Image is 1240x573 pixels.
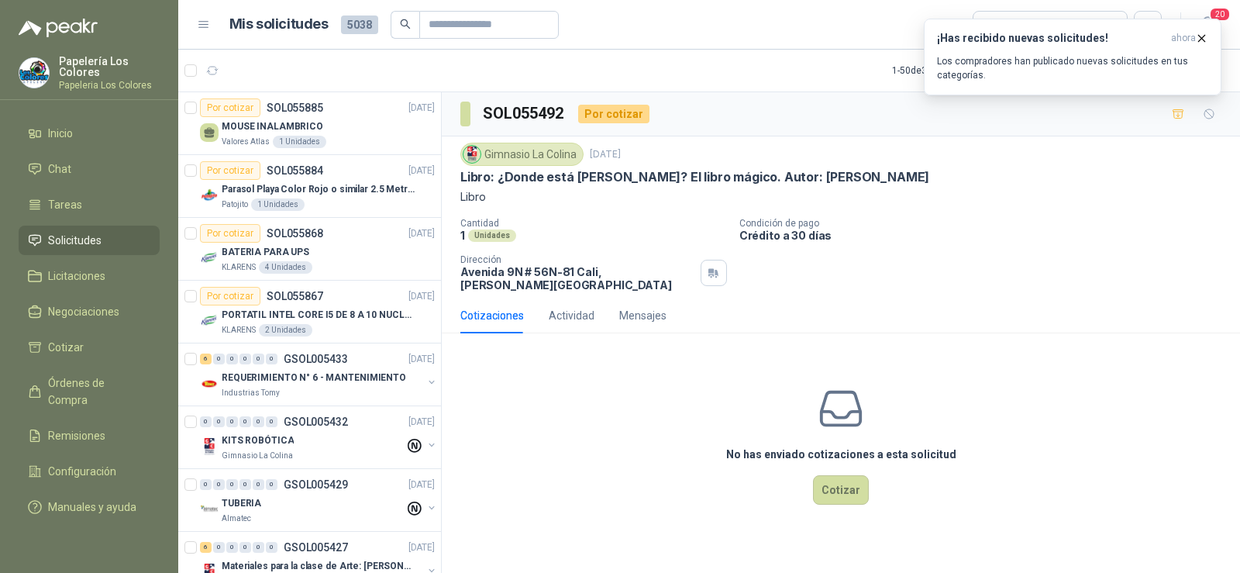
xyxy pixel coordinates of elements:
[59,56,160,78] p: Papelería Los Colores
[200,412,438,462] a: 0 0 0 0 0 0 GSOL005432[DATE] Company LogoKITS ROBÓTICAGimnasio La Colina
[222,119,323,134] p: MOUSE INALAMBRICO
[200,287,260,305] div: Por cotizar
[48,161,71,178] span: Chat
[590,147,621,162] p: [DATE]
[239,416,251,427] div: 0
[222,136,270,148] p: Valores Atlas
[549,307,594,324] div: Actividad
[460,265,694,292] p: Avenida 9N # 56N-81 Cali , [PERSON_NAME][GEOGRAPHIC_DATA]
[200,350,438,399] a: 6 0 0 0 0 0 GSOL005433[DATE] Company LogoREQUERIMIENTO N° 6 - MANTENIMIENTOIndustrias Tomy
[267,228,323,239] p: SOL055868
[937,32,1165,45] h3: ¡Has recibido nuevas solicitudes!
[619,307,666,324] div: Mensajes
[1193,11,1221,39] button: 20
[19,457,160,486] a: Configuración
[239,542,251,553] div: 0
[267,102,323,113] p: SOL055885
[408,478,435,492] p: [DATE]
[178,92,441,155] a: Por cotizarSOL055885[DATE] MOUSE INALAMBRICOValores Atlas1 Unidades
[253,416,264,427] div: 0
[408,352,435,367] p: [DATE]
[178,218,441,281] a: Por cotizarSOL055868[DATE] Company LogoBATERIA PARA UPSKLARENS4 Unidades
[222,433,294,448] p: KITS ROBÓTICA
[273,136,326,148] div: 1 Unidades
[48,499,136,516] span: Manuales y ayuda
[460,218,727,229] p: Cantidad
[222,261,256,274] p: KLARENS
[813,475,869,505] button: Cotizar
[48,375,145,409] span: Órdenes de Compra
[48,303,119,320] span: Negociaciones
[200,375,219,393] img: Company Logo
[463,146,480,163] img: Company Logo
[222,324,256,337] p: KLARENS
[200,354,212,364] div: 6
[267,291,323,302] p: SOL055867
[468,230,516,242] div: Unidades
[483,102,566,126] h3: SOL055492
[178,281,441,343] a: Por cotizarSOL055867[DATE] Company LogoPORTATIL INTEL CORE I5 DE 8 A 10 NUCLEOSKLARENS2 Unidades
[408,164,435,178] p: [DATE]
[222,387,280,399] p: Industrias Tomy
[222,182,415,197] p: Parasol Playa Color Rojo o similar 2.5 Metros Uv+50
[226,354,238,364] div: 0
[408,540,435,555] p: [DATE]
[48,268,105,285] span: Licitaciones
[200,98,260,117] div: Por cotizar
[19,119,160,148] a: Inicio
[19,58,49,88] img: Company Logo
[726,446,956,463] h3: No has enviado cotizaciones a esta solicitud
[892,58,993,83] div: 1 - 50 de 3187
[226,479,238,490] div: 0
[284,542,348,553] p: GSOL005427
[578,105,649,123] div: Por cotizar
[253,542,264,553] div: 0
[1209,7,1231,22] span: 20
[226,542,238,553] div: 0
[19,368,160,415] a: Órdenes de Compra
[229,13,329,36] h1: Mis solicitudes
[408,415,435,430] p: [DATE]
[200,224,260,243] div: Por cotizar
[253,354,264,364] div: 0
[19,297,160,326] a: Negociaciones
[408,226,435,241] p: [DATE]
[460,229,465,242] p: 1
[200,161,260,180] div: Por cotizar
[222,198,248,211] p: Patojito
[284,354,348,364] p: GSOL005433
[19,190,160,219] a: Tareas
[266,542,277,553] div: 0
[408,289,435,304] p: [DATE]
[460,307,524,324] div: Cotizaciones
[239,354,251,364] div: 0
[460,188,1221,205] p: Libro
[222,496,261,511] p: TUBERIA
[213,479,225,490] div: 0
[213,354,225,364] div: 0
[341,16,378,34] span: 5038
[239,479,251,490] div: 0
[178,155,441,218] a: Por cotizarSOL055884[DATE] Company LogoParasol Playa Color Rojo o similar 2.5 Metros Uv+50Patojit...
[213,542,225,553] div: 0
[266,479,277,490] div: 0
[739,229,1234,242] p: Crédito a 30 días
[739,218,1234,229] p: Condición de pago
[251,198,305,211] div: 1 Unidades
[200,416,212,427] div: 0
[222,245,309,260] p: BATERIA PARA UPS
[266,354,277,364] div: 0
[19,154,160,184] a: Chat
[983,16,1015,33] div: Todas
[222,308,415,323] p: PORTATIL INTEL CORE I5 DE 8 A 10 NUCLEOS
[48,125,73,142] span: Inicio
[48,196,82,213] span: Tareas
[222,371,406,385] p: REQUERIMIENTO N° 6 - MANTENIMIENTO
[200,479,212,490] div: 0
[259,324,312,337] div: 2 Unidades
[460,169,929,185] p: Libro: ¿Donde está [PERSON_NAME]? El libro mágico. Autor: [PERSON_NAME]
[1171,32,1196,45] span: ahora
[460,143,584,166] div: Gimnasio La Colina
[200,542,212,553] div: 6
[19,421,160,450] a: Remisiones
